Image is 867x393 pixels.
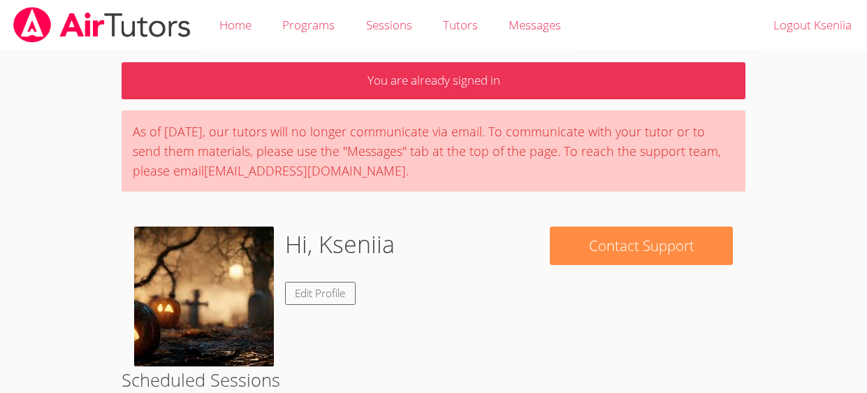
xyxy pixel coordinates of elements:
[12,7,192,43] img: airtutors_banner-c4298cdbf04f3fff15de1276eac7730deb9818008684d7c2e4769d2f7ddbe033.png
[122,366,746,393] h2: Scheduled Sessions
[285,227,395,262] h1: Hi, Kseniia
[285,282,356,305] a: Edit Profile
[122,62,746,99] p: You are already signed in
[134,227,274,366] img: halloween-gettyimages-1424736925.jpg
[509,17,561,33] span: Messages
[550,227,733,265] button: Contact Support
[122,110,746,192] div: As of [DATE], our tutors will no longer communicate via email. To communicate with your tutor or ...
